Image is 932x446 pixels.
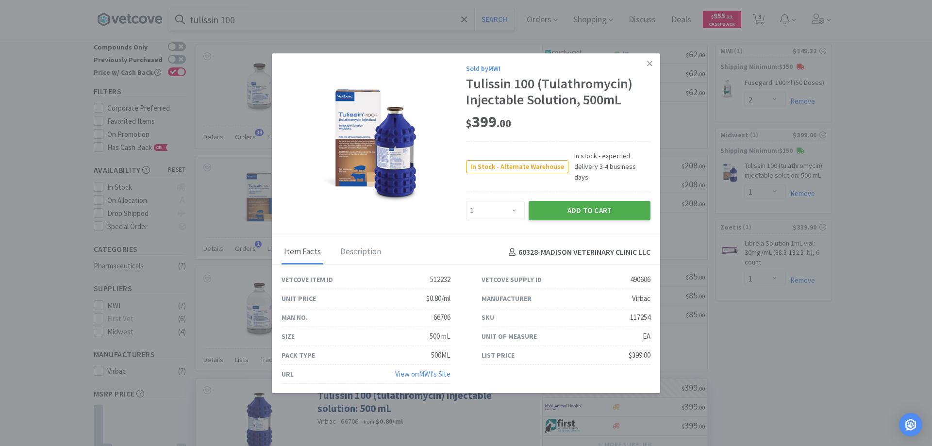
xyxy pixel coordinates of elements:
div: Vetcove Supply ID [482,274,542,285]
span: $ [466,116,472,130]
div: $399.00 [629,349,650,361]
div: Unit Price [282,293,316,304]
div: Pack Type [282,350,315,361]
div: 512232 [430,274,450,285]
div: Unit of Measure [482,331,537,342]
div: 500 mL [430,330,450,342]
h4: 60328 - MADISON VETERINARY CLINIC LLC [505,246,650,259]
span: In Stock - Alternate Warehouse [466,161,568,173]
div: URL [282,369,294,380]
div: Virbac [632,293,650,304]
div: Man No. [282,312,308,323]
div: 500ML [431,349,450,361]
div: Manufacturer [482,293,532,304]
div: 66706 [433,312,450,323]
a: View onMWI's Site [395,369,450,379]
div: EA [643,330,650,342]
div: Open Intercom Messenger [899,413,922,436]
div: Size [282,331,295,342]
div: Sold by MWI [466,63,650,74]
div: Description [338,240,383,264]
div: 490606 [630,274,650,285]
div: List Price [482,350,515,361]
button: Add to Cart [529,201,650,220]
span: . 00 [497,116,511,130]
div: Item Facts [282,240,323,264]
span: In stock - expected delivery 3-4 business days [568,150,650,183]
div: SKU [482,312,494,323]
div: $0.80/ml [426,293,450,304]
div: 117254 [630,312,650,323]
span: 399 [466,112,511,132]
img: c5b4fde40d68426f8990dcd2aa792444_490606.png [321,79,427,205]
div: Vetcove Item ID [282,274,333,285]
div: Tulissin 100 (Tulathromycin) Injectable Solution, 500mL [466,76,650,108]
